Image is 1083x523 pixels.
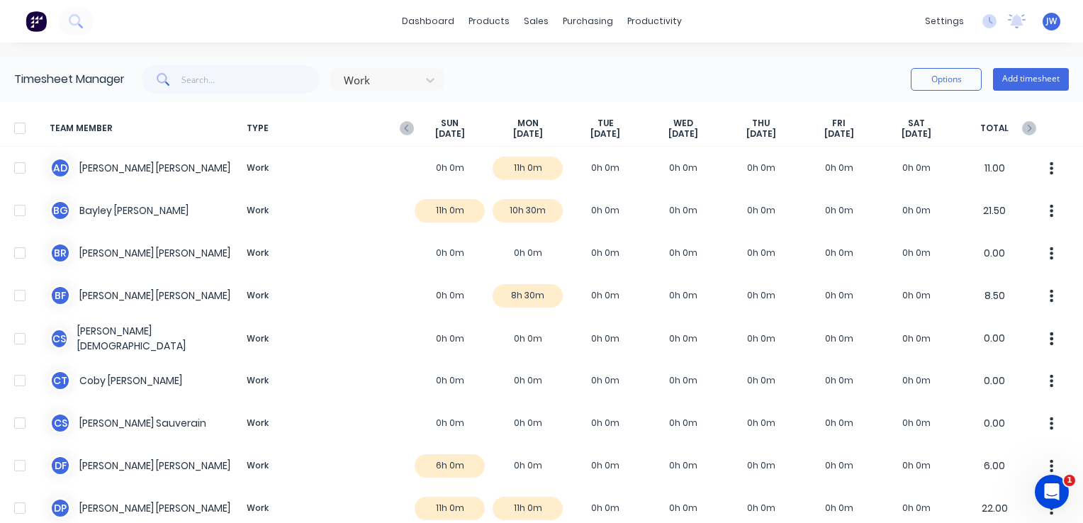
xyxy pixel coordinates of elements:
button: Add timesheet [993,68,1069,91]
iframe: Intercom live chat [1035,475,1069,509]
input: Search... [181,65,320,94]
span: THU [752,118,770,129]
span: TYPE [241,118,411,140]
div: sales [517,11,556,32]
span: SUN [441,118,459,129]
span: SAT [908,118,925,129]
button: Options [911,68,982,91]
span: 1 [1064,475,1075,486]
span: [DATE] [513,128,543,140]
span: [DATE] [824,128,854,140]
span: TEAM MEMBER [50,118,241,140]
span: WED [673,118,693,129]
a: dashboard [395,11,461,32]
span: JW [1046,15,1057,28]
span: [DATE] [590,128,620,140]
img: Factory [26,11,47,32]
span: FRI [832,118,846,129]
div: productivity [620,11,689,32]
span: [DATE] [746,128,776,140]
span: TOTAL [955,118,1033,140]
div: settings [918,11,971,32]
span: [DATE] [902,128,931,140]
span: TUE [597,118,614,129]
span: [DATE] [435,128,465,140]
div: purchasing [556,11,620,32]
div: products [461,11,517,32]
span: MON [517,118,539,129]
span: [DATE] [668,128,698,140]
div: Timesheet Manager [14,71,125,88]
